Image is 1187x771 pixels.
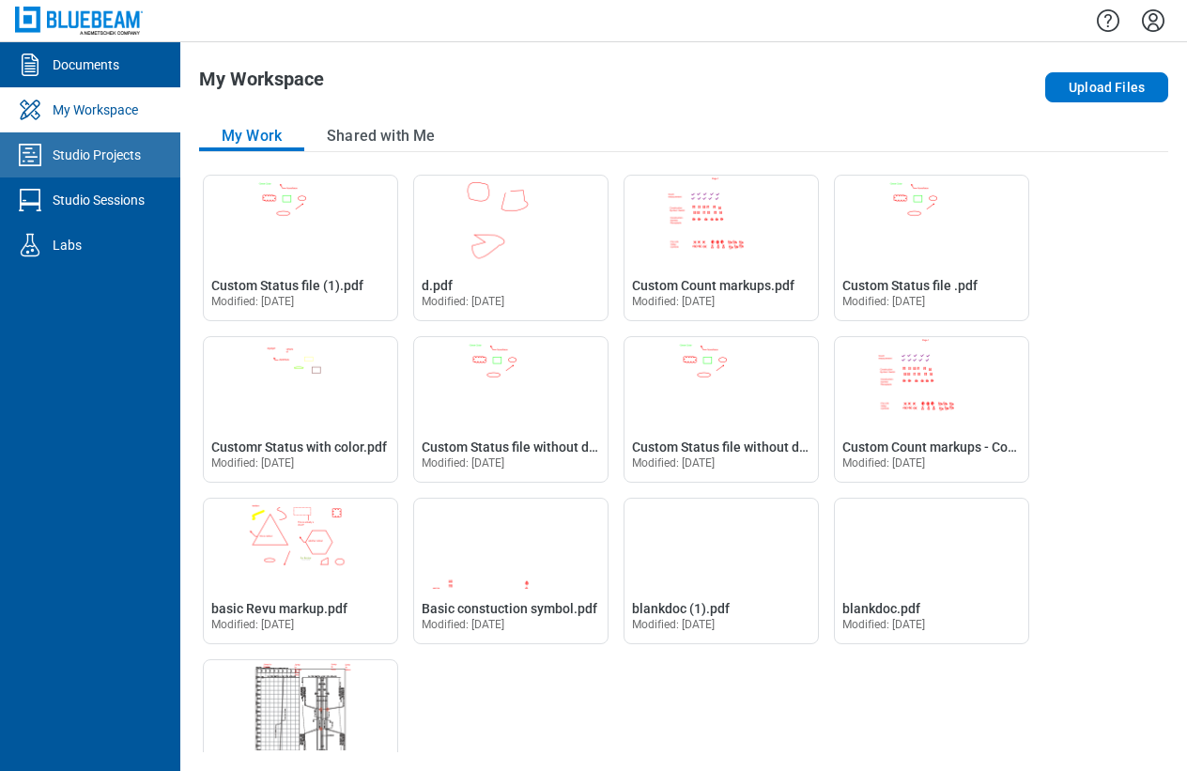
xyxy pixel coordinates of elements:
div: Studio Projects [53,146,141,164]
button: Settings [1138,5,1168,37]
span: Modified: [DATE] [842,618,926,631]
span: Custom Status file without default status.pdf [422,439,688,455]
img: Basic constuction symbol.pdf [414,499,608,589]
img: d.pdf [414,176,608,266]
img: blankdoc (1).pdf [624,499,818,589]
svg: Documents [15,50,45,80]
span: Modified: [DATE] [422,618,505,631]
div: Open Custom Status file .pdf in Editor [834,175,1029,321]
img: Custom Status file (1).pdf [204,176,397,266]
div: Open blankdoc (1).pdf in Editor [624,498,819,644]
div: Open Custom Count markups.pdf in Editor [624,175,819,321]
div: Open basic Revu markup.pdf in Editor [203,498,398,644]
img: Bluebeam, Inc. [15,7,143,34]
div: Labs [53,236,82,254]
div: Studio Sessions [53,191,145,209]
div: Open Customr Status with color.pdf in Editor [203,336,398,483]
span: Modified: [DATE] [632,295,716,308]
svg: Studio Sessions [15,185,45,215]
img: blankdoc.pdf [835,499,1028,589]
img: Custom Count markups - Copy.pdf [835,337,1028,427]
div: Open Custom Count markups - Copy.pdf in Editor [834,336,1029,483]
button: Upload Files [1045,72,1168,102]
span: Modified: [DATE] [632,618,716,631]
span: Custom Status file .pdf [842,278,978,293]
span: Modified: [DATE] [211,618,295,631]
img: basic Revu markup.pdf [204,499,397,589]
span: blankdoc.pdf [842,601,920,616]
span: Modified: [DATE] [211,456,295,470]
span: Custom Status file without default status - Copy.pdf [632,439,938,455]
div: Open Custom Status file (1).pdf in Editor [203,175,398,321]
img: Custom Count markups.pdf [624,176,818,266]
div: Documents [53,55,119,74]
div: Open Basic constuction symbol.pdf in Editor [413,498,609,644]
div: Open blankdoc.pdf in Editor [834,498,1029,644]
div: Open d.pdf in Editor [413,175,609,321]
span: Customr Status with color.pdf [211,439,387,455]
img: Custom Status file .pdf [835,176,1028,266]
div: My Workspace [53,100,138,119]
span: Custom Status file (1).pdf [211,278,363,293]
h1: My Workspace [199,69,324,99]
div: Open Custom Status file without default status.pdf in Editor [413,336,609,483]
span: Modified: [DATE] [842,456,926,470]
span: basic Revu markup.pdf [211,601,347,616]
span: Basic constuction symbol.pdf [422,601,597,616]
svg: Studio Projects [15,140,45,170]
svg: My Workspace [15,95,45,125]
span: Modified: [DATE] [422,456,505,470]
span: Modified: [DATE] [632,456,716,470]
div: Open Custom Status file without default status - Copy.pdf in Editor [624,336,819,483]
svg: Labs [15,230,45,260]
button: My Work [199,121,304,151]
span: blankdoc (1).pdf [632,601,730,616]
img: Custom Status file without default status.pdf [414,337,608,427]
span: Custom Count markups.pdf [632,278,794,293]
span: d.pdf [422,278,453,293]
span: Modified: [DATE] [211,295,295,308]
img: Customr Status with color.pdf [204,337,397,427]
img: Custom Status file without default status - Copy.pdf [624,337,818,427]
img: 1 - 12.7.2020.pdf [204,660,397,750]
span: Custom Count markups - Copy.pdf [842,439,1044,455]
span: Modified: [DATE] [842,295,926,308]
span: Modified: [DATE] [422,295,505,308]
button: Shared with Me [304,121,457,151]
